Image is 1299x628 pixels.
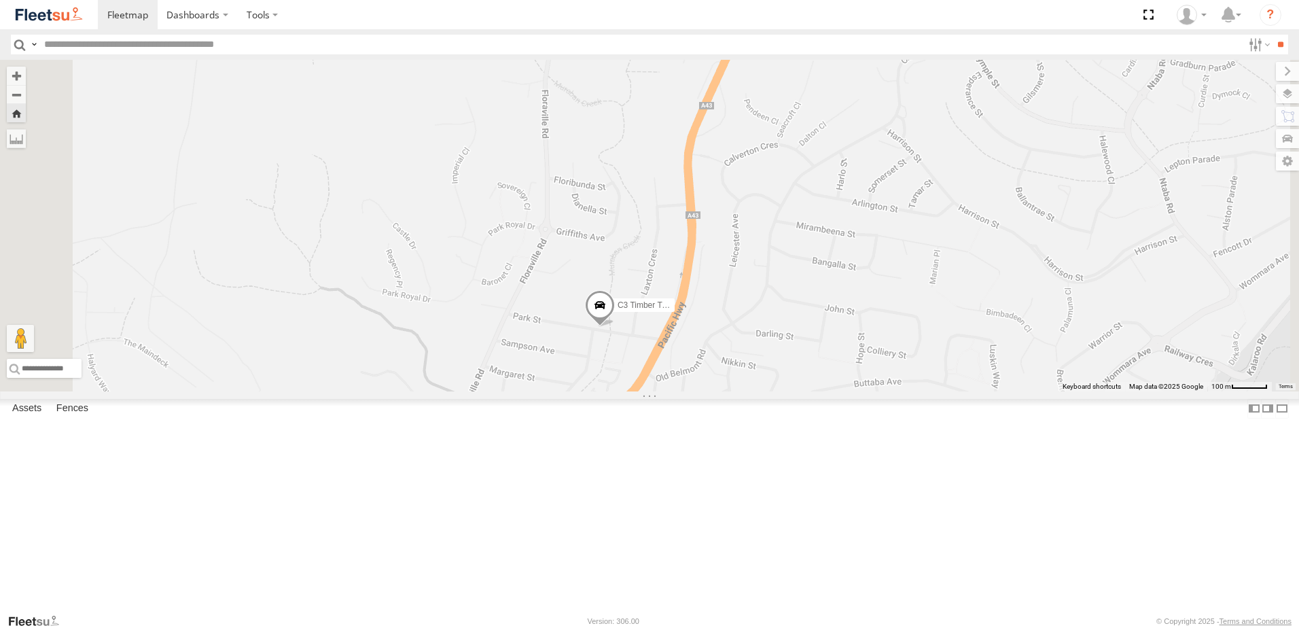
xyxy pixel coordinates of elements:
label: Search Filter Options [1243,35,1273,54]
button: Keyboard shortcuts [1063,382,1121,391]
label: Dock Summary Table to the Right [1261,399,1275,419]
label: Measure [7,129,26,148]
button: Zoom out [7,85,26,104]
span: C3 Timber Truck [618,301,677,311]
div: Chris Sjaardema [1172,5,1211,25]
label: Fences [50,399,95,418]
a: Terms (opens in new tab) [1279,384,1293,389]
button: Map Scale: 100 m per 50 pixels [1207,382,1272,391]
a: Visit our Website [7,614,70,628]
i: ? [1260,4,1281,26]
label: Assets [5,399,48,418]
span: 100 m [1211,383,1231,390]
span: Map data ©2025 Google [1129,383,1203,390]
button: Zoom Home [7,104,26,122]
img: fleetsu-logo-horizontal.svg [14,5,84,24]
button: Zoom in [7,67,26,85]
label: Dock Summary Table to the Left [1247,399,1261,419]
label: Hide Summary Table [1275,399,1289,419]
label: Map Settings [1276,152,1299,171]
div: © Copyright 2025 - [1156,617,1292,625]
button: Drag Pegman onto the map to open Street View [7,325,34,352]
a: Terms and Conditions [1220,617,1292,625]
div: Version: 306.00 [588,617,639,625]
label: Search Query [29,35,39,54]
